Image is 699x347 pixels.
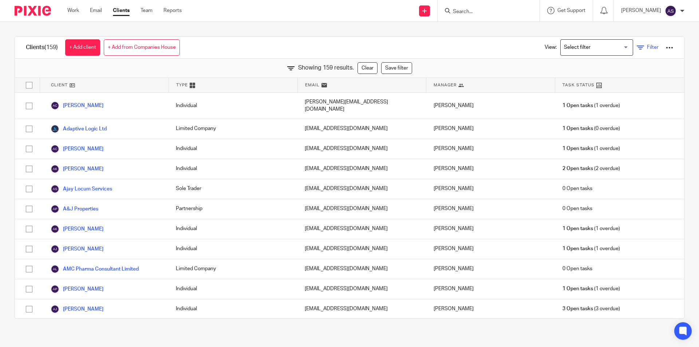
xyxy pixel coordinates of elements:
div: Individual [169,299,297,319]
a: + Add from Companies House [104,39,180,56]
img: Pixie [15,6,51,16]
span: 0 Open tasks [562,205,592,212]
div: [EMAIL_ADDRESS][DOMAIN_NAME] [297,299,426,319]
a: AMC Pharma Consultant Limited [51,265,139,273]
div: [EMAIL_ADDRESS][DOMAIN_NAME] [297,279,426,299]
span: Filter [647,45,659,50]
span: Get Support [557,8,585,13]
div: Individual [169,139,297,159]
div: Limited Company [169,259,297,279]
span: 3 Open tasks [562,305,593,312]
div: Search for option [560,39,633,56]
a: Work [67,7,79,14]
span: Task Status [562,82,595,88]
a: Ajay Locum Services [51,185,112,193]
img: svg%3E [51,225,59,233]
span: 0 Open tasks [562,185,592,192]
a: + Add client [65,39,100,56]
div: [PERSON_NAME][EMAIL_ADDRESS][DOMAIN_NAME] [297,93,426,119]
div: Sole Trader [169,179,297,199]
div: [EMAIL_ADDRESS][DOMAIN_NAME] [297,119,426,139]
input: Search for option [561,41,629,54]
span: (1 overdue) [562,225,620,232]
a: Save filter [381,62,412,74]
span: (1 overdue) [562,145,620,152]
img: svg%3E [51,145,59,153]
div: [EMAIL_ADDRESS][DOMAIN_NAME] [297,219,426,239]
div: [PERSON_NAME] [426,279,555,299]
img: svg%3E [51,265,59,273]
div: [EMAIL_ADDRESS][DOMAIN_NAME] [297,179,426,199]
span: (1 overdue) [562,102,620,109]
span: Manager [434,82,457,88]
div: Individual [169,93,297,119]
img: svg%3E [51,185,59,193]
span: 0 Open tasks [562,265,592,272]
a: A&J Properties [51,205,98,213]
div: [PERSON_NAME] [426,93,555,119]
a: [PERSON_NAME] [51,165,103,173]
a: Team [141,7,153,14]
div: [PERSON_NAME] [426,239,555,259]
a: [PERSON_NAME] [51,305,103,314]
input: Search [452,9,518,15]
div: [EMAIL_ADDRESS][DOMAIN_NAME] [297,199,426,219]
div: [PERSON_NAME] [426,259,555,279]
img: svg%3E [51,165,59,173]
span: Type [176,82,188,88]
img: svg%3E [51,285,59,293]
span: Client [51,82,68,88]
a: [PERSON_NAME] [51,225,103,233]
div: View: [534,37,673,58]
span: Email [305,82,320,88]
span: (1 overdue) [562,285,620,292]
img: svg%3E [665,5,676,17]
a: [PERSON_NAME] [51,145,103,153]
img: svg%3E [51,101,59,110]
div: [PERSON_NAME] [426,119,555,139]
a: [PERSON_NAME] [51,285,103,293]
img: Untitled%20design%20(17).png [51,125,59,133]
div: [EMAIL_ADDRESS][DOMAIN_NAME] [297,239,426,259]
input: Select all [22,78,36,92]
a: [PERSON_NAME] [51,245,103,253]
div: [PERSON_NAME] [426,299,555,319]
a: Clear [358,62,378,74]
div: Individual [169,239,297,259]
div: Individual [169,219,297,239]
div: Individual [169,159,297,179]
div: [PERSON_NAME] [426,139,555,159]
div: [EMAIL_ADDRESS][DOMAIN_NAME] [297,259,426,279]
span: 1 Open tasks [562,102,593,109]
a: [PERSON_NAME] [51,101,103,110]
img: svg%3E [51,245,59,253]
div: [EMAIL_ADDRESS][DOMAIN_NAME] [297,159,426,179]
div: [PERSON_NAME] [426,199,555,219]
span: (0 overdue) [562,125,620,132]
a: Reports [163,7,182,14]
div: Individual [169,279,297,299]
div: [PERSON_NAME] [426,159,555,179]
span: (3 overdue) [562,305,620,312]
span: (2 overdue) [562,165,620,172]
span: (159) [44,44,58,50]
div: [EMAIL_ADDRESS][DOMAIN_NAME] [297,139,426,159]
img: svg%3E [51,305,59,314]
span: (1 overdue) [562,245,620,252]
span: 1 Open tasks [562,125,593,132]
div: [PERSON_NAME] [426,179,555,199]
a: Clients [113,7,130,14]
span: 1 Open tasks [562,285,593,292]
a: Adaptive Logic Ltd [51,125,107,133]
h1: Clients [26,44,58,51]
div: Limited Company [169,119,297,139]
p: [PERSON_NAME] [621,7,661,14]
span: 1 Open tasks [562,145,593,152]
span: 1 Open tasks [562,245,593,252]
span: 1 Open tasks [562,225,593,232]
img: svg%3E [51,205,59,213]
div: Partnership [169,199,297,219]
div: [PERSON_NAME] [426,219,555,239]
span: Showing 159 results. [298,64,354,72]
span: 2 Open tasks [562,165,593,172]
